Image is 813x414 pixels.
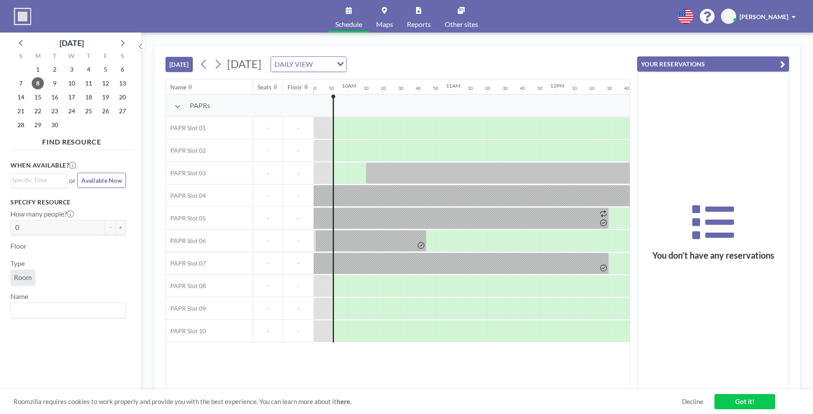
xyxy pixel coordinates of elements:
[13,398,682,406] span: Roomzilla requires cookies to work properly and provide you with the best experience. You can lea...
[32,119,44,131] span: Monday, September 29, 2025
[253,214,283,222] span: -
[253,305,283,312] span: -
[468,85,473,91] div: 10
[105,220,116,235] button: -
[407,21,431,28] span: Reports
[283,214,314,222] span: -
[32,63,44,76] span: Monday, September 1, 2025
[116,91,129,103] span: Saturday, September 20, 2025
[166,237,206,245] span: PAPR Slot 06
[83,105,95,117] span: Thursday, September 25, 2025
[10,198,126,206] h3: Specify resource
[10,210,74,218] label: How many people?
[502,85,508,91] div: 30
[10,259,25,268] label: Type
[714,394,775,409] a: Got it!
[337,398,351,405] a: here.
[283,192,314,200] span: -
[342,82,356,89] div: 10AM
[166,192,206,200] span: PAPR Slot 04
[49,105,61,117] span: Tuesday, September 23, 2025
[253,282,283,290] span: -
[11,303,126,318] div: Search for option
[66,77,78,89] span: Wednesday, September 10, 2025
[32,105,44,117] span: Monday, September 22, 2025
[49,91,61,103] span: Tuesday, September 16, 2025
[315,59,332,70] input: Search for option
[30,51,46,62] div: M
[283,282,314,290] span: -
[446,82,460,89] div: 11AM
[99,105,112,117] span: Friday, September 26, 2025
[381,85,386,91] div: 20
[49,63,61,76] span: Tuesday, September 2, 2025
[416,85,421,91] div: 40
[99,77,112,89] span: Friday, September 12, 2025
[14,273,32,282] span: Room
[740,13,788,20] span: [PERSON_NAME]
[97,51,114,62] div: F
[99,63,112,76] span: Friday, September 5, 2025
[116,220,126,235] button: +
[166,282,206,290] span: PAPR Slot 08
[66,91,78,103] span: Wednesday, September 17, 2025
[433,85,438,91] div: 50
[283,327,314,335] span: -
[253,124,283,132] span: -
[59,37,84,49] div: [DATE]
[376,21,393,28] span: Maps
[537,85,542,91] div: 50
[116,77,129,89] span: Saturday, September 13, 2025
[116,105,129,117] span: Saturday, September 27, 2025
[116,63,129,76] span: Saturday, September 6, 2025
[166,305,206,312] span: PAPR Slot 09
[166,327,206,335] span: PAPR Slot 10
[166,260,206,267] span: PAPR Slot 07
[11,174,67,187] div: Search for option
[49,77,61,89] span: Tuesday, September 9, 2025
[66,63,78,76] span: Wednesday, September 3, 2025
[170,83,186,91] div: Name
[190,101,210,110] span: PAPRs
[32,91,44,103] span: Monday, September 15, 2025
[335,21,362,28] span: Schedule
[638,250,789,261] h3: You don’t have any reservations
[15,91,27,103] span: Sunday, September 14, 2025
[166,147,206,154] span: PAPR Slot 02
[166,169,206,177] span: PAPR Slot 03
[253,192,283,200] span: -
[83,91,95,103] span: Thursday, September 18, 2025
[66,105,78,117] span: Wednesday, September 24, 2025
[329,85,334,91] div: 50
[253,260,283,267] span: -
[10,292,28,301] label: Name
[258,83,271,91] div: Seats
[15,119,27,131] span: Sunday, September 28, 2025
[398,85,403,91] div: 30
[227,57,261,70] span: [DATE]
[114,51,131,62] div: S
[607,85,612,91] div: 30
[550,82,564,89] div: 12PM
[283,124,314,132] span: -
[445,21,478,28] span: Other sites
[271,57,346,72] div: Search for option
[485,85,490,91] div: 20
[253,237,283,245] span: -
[253,147,283,154] span: -
[288,83,302,91] div: Floor
[46,51,63,62] div: T
[77,173,126,188] button: Available Now
[725,13,732,20] span: YT
[63,51,80,62] div: W
[99,91,112,103] span: Friday, September 19, 2025
[311,85,317,91] div: 40
[364,85,369,91] div: 10
[283,169,314,177] span: -
[13,51,30,62] div: S
[253,327,283,335] span: -
[283,147,314,154] span: -
[10,242,26,250] label: Floor
[624,85,629,91] div: 40
[589,85,595,91] div: 20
